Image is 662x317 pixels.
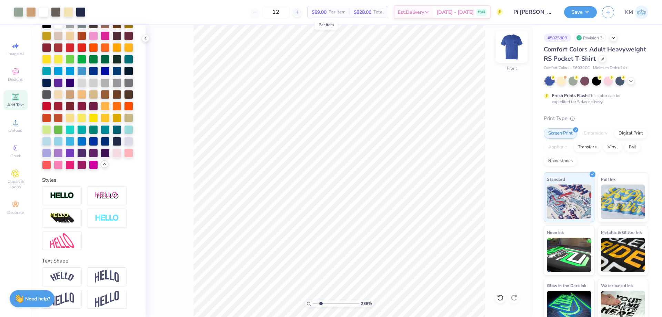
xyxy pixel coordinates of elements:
div: Front [507,65,517,71]
div: Revision 3 [574,33,606,42]
a: KM [625,6,648,19]
div: Vinyl [603,142,622,152]
div: Applique [544,142,571,152]
span: Puff Ink [601,176,615,183]
span: Minimum Order: 24 + [593,65,628,71]
span: KM [625,8,633,16]
div: # 502580B [544,33,571,42]
input: – – [262,6,289,18]
div: Foil [624,142,641,152]
div: Transfers [573,142,601,152]
span: FREE [478,10,485,14]
img: Free Distort [50,233,74,248]
span: Standard [547,176,565,183]
img: Puff Ink [601,185,645,219]
img: Flag [50,293,74,306]
strong: Need help? [25,296,50,302]
div: Styles [42,176,134,184]
span: Decorate [7,210,24,215]
input: Untitled Design [508,5,559,19]
div: Print Type [544,115,648,122]
span: Greek [10,153,21,159]
span: Designs [8,77,23,82]
div: Text Shape [42,257,134,265]
span: Per Item [329,9,345,16]
div: Rhinestones [544,156,577,166]
img: Rise [95,291,119,308]
img: Shadow [95,191,119,200]
img: Metallic & Glitter Ink [601,238,645,272]
span: Add Text [7,102,24,108]
div: Digital Print [614,128,648,139]
span: $69.00 [312,9,327,16]
span: # 6030CC [573,65,590,71]
span: Total [373,9,384,16]
img: Stroke [50,192,74,200]
button: Save [564,6,597,18]
span: [DATE] - [DATE] [437,9,474,16]
span: Water based Ink [601,282,633,289]
span: Metallic & Glitter Ink [601,229,642,236]
div: This color can be expedited for 5 day delivery. [552,92,637,105]
strong: Fresh Prints Flash: [552,93,589,98]
span: Est. Delivery [398,9,424,16]
img: Karl Michael Narciza [635,6,648,19]
div: Per Item [315,20,338,30]
span: Image AI [8,51,24,57]
img: Neon Ink [547,238,591,272]
div: Embroidery [579,128,612,139]
img: Negative Space [95,214,119,222]
span: Comfort Colors Adult Heavyweight RS Pocket T-Shirt [544,45,646,63]
img: Standard [547,185,591,219]
img: Front [498,33,525,61]
img: Arc [50,272,74,281]
span: $828.00 [354,9,371,16]
img: 3d Illusion [50,213,74,224]
div: Screen Print [544,128,577,139]
span: Clipart & logos [3,179,28,190]
span: Neon Ink [547,229,564,236]
span: Glow in the Dark Ink [547,282,586,289]
span: Comfort Colors [544,65,569,71]
span: 238 % [361,300,372,307]
img: Arch [95,270,119,283]
span: Upload [9,128,22,133]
